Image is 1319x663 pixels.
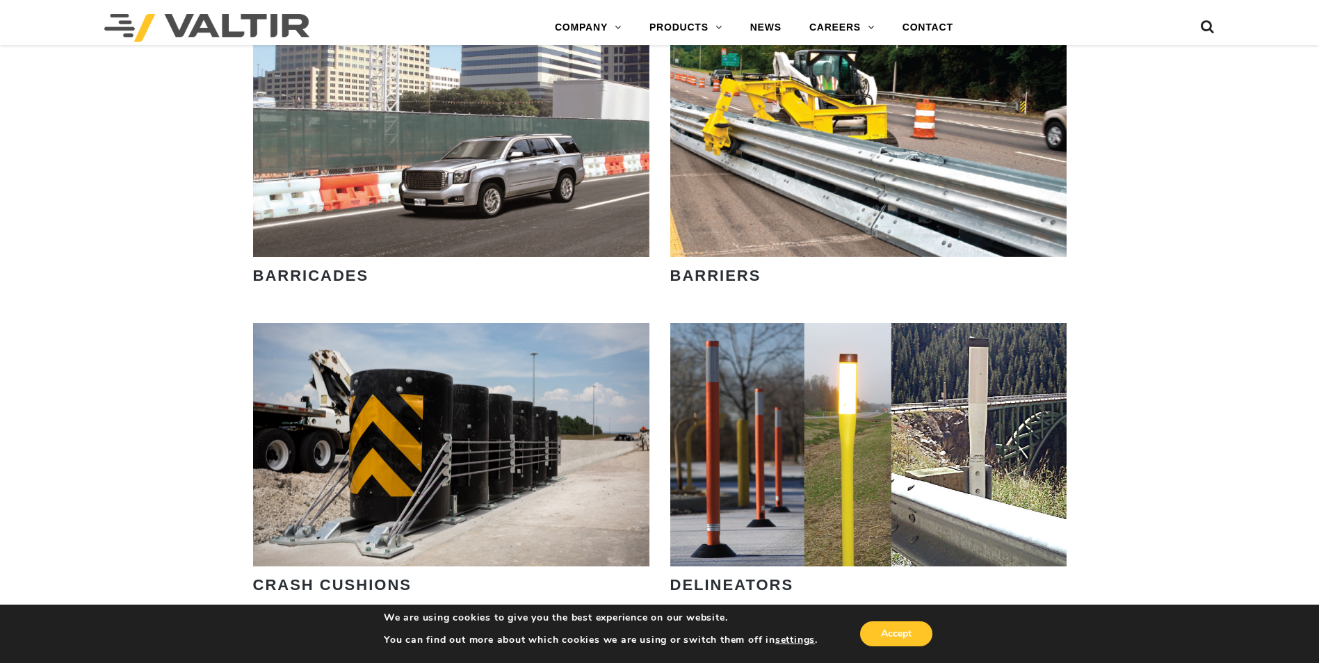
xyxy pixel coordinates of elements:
strong: CRASH CUSHIONS [253,576,412,594]
a: PRODUCTS [636,14,736,42]
a: COMPANY [541,14,636,42]
strong: BARRICADES [253,267,369,284]
p: You can find out more about which cookies we are using or switch them off in . [384,634,818,646]
button: Accept [860,621,932,646]
strong: BARRIERS [670,267,761,284]
strong: DELINEATORS [670,576,794,594]
a: CAREERS [795,14,889,42]
a: CONTACT [889,14,967,42]
p: We are using cookies to give you the best experience on our website. [384,612,818,624]
button: settings [775,634,815,646]
img: Valtir [104,14,309,42]
a: NEWS [736,14,795,42]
